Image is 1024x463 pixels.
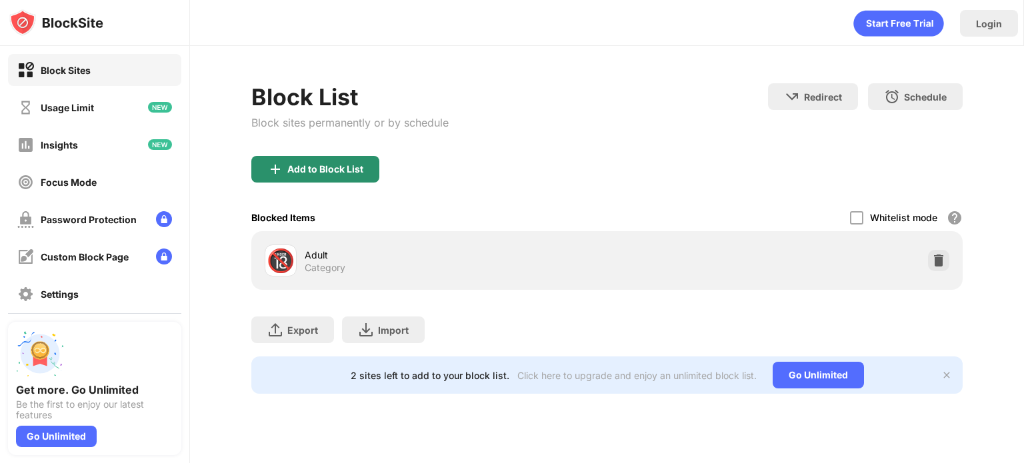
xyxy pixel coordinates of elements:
[148,139,172,150] img: new-icon.svg
[41,102,94,113] div: Usage Limit
[251,116,449,129] div: Block sites permanently or by schedule
[41,214,137,225] div: Password Protection
[16,426,97,447] div: Go Unlimited
[17,99,34,116] img: time-usage-off.svg
[17,286,34,302] img: settings-off.svg
[287,164,363,175] div: Add to Block List
[16,399,173,420] div: Be the first to enjoy our latest features
[148,102,172,113] img: new-icon.svg
[251,83,449,111] div: Block List
[17,211,34,228] img: password-protection-off.svg
[17,137,34,153] img: insights-off.svg
[41,139,78,151] div: Insights
[378,324,409,336] div: Import
[41,288,79,300] div: Settings
[976,18,1002,29] div: Login
[870,212,937,223] div: Whitelist mode
[267,247,295,274] div: 🔞
[305,248,607,262] div: Adult
[904,91,947,103] div: Schedule
[305,262,345,274] div: Category
[941,370,952,380] img: x-button.svg
[17,62,34,79] img: block-on.svg
[41,251,129,262] div: Custom Block Page
[17,248,34,265] img: customize-block-page-off.svg
[251,212,315,223] div: Blocked Items
[351,370,509,381] div: 2 sites left to add to your block list.
[156,211,172,227] img: lock-menu.svg
[16,330,64,378] img: push-unlimited.svg
[804,91,842,103] div: Redirect
[156,248,172,264] img: lock-menu.svg
[17,174,34,191] img: focus-off.svg
[41,177,97,188] div: Focus Mode
[41,65,91,76] div: Block Sites
[287,324,318,336] div: Export
[517,370,757,381] div: Click here to upgrade and enjoy an unlimited block list.
[9,9,103,36] img: logo-blocksite.svg
[16,383,173,396] div: Get more. Go Unlimited
[773,362,864,388] div: Go Unlimited
[853,10,944,37] div: animation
